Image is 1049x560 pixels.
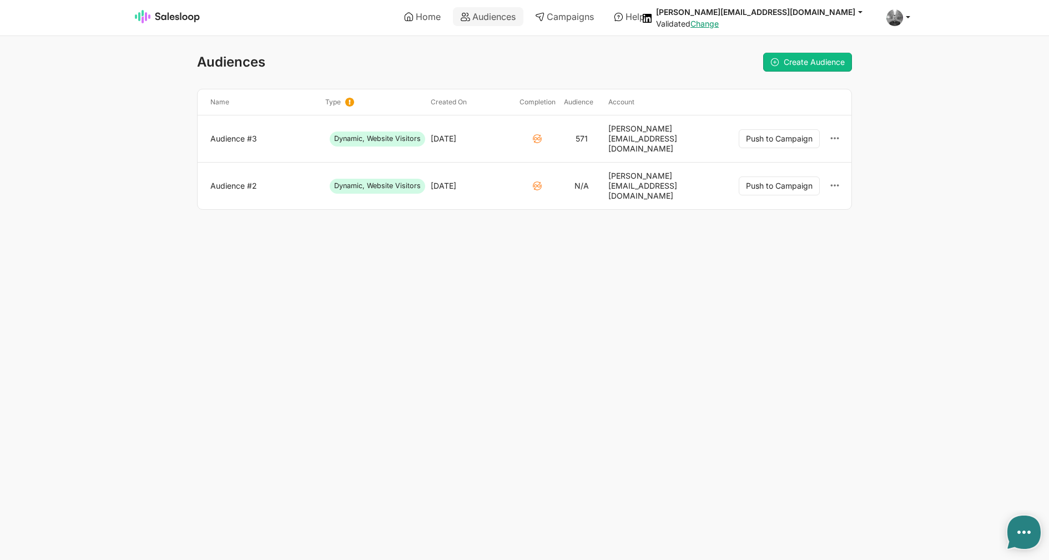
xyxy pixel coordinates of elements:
button: [PERSON_NAME][EMAIL_ADDRESS][DOMAIN_NAME] [656,7,873,17]
a: Audience #2 [210,181,316,191]
span: Dynamic, Website Visitors [330,179,425,193]
img: Salesloop [135,10,200,23]
a: Help [606,7,653,26]
button: Push to Campaign [739,176,820,195]
span: Audiences [197,54,265,70]
a: Audience #3 [210,134,316,144]
div: [PERSON_NAME][EMAIL_ADDRESS][DOMAIN_NAME] [608,124,705,154]
span: Dynamic, Website Visitors [330,132,425,146]
div: [DATE] [431,134,456,144]
div: Created on [426,98,515,107]
a: Campaigns [527,7,602,26]
button: Push to Campaign [739,129,820,148]
div: Name [206,98,321,107]
a: Audiences [453,7,523,26]
div: [PERSON_NAME][EMAIL_ADDRESS][DOMAIN_NAME] [608,171,705,201]
div: Validated [656,19,873,29]
span: Type [325,98,341,107]
span: Create Audience [784,57,845,67]
div: Completion [515,98,559,107]
a: Change [690,19,719,28]
div: Account [604,98,709,107]
div: N/A [574,181,589,191]
div: [DATE] [431,181,456,191]
div: Audience [559,98,604,107]
a: Create Audience [763,53,852,72]
a: Home [396,7,448,26]
div: 571 [576,134,588,144]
